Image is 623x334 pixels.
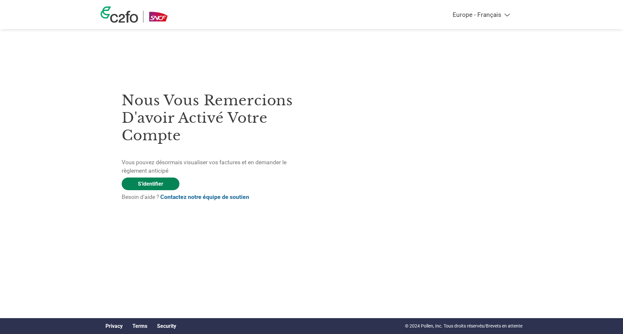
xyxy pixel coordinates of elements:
p: Vous pouvez désormais visualiser vos factures et en demander le règlement anticipé [122,158,311,175]
a: S'identifier [122,178,179,190]
p: Besoin d'aide ? [122,193,311,201]
a: Terms [132,323,147,329]
h3: Nous vous remercions d'avoir activé votre compte [122,92,311,144]
a: Privacy [105,323,123,329]
a: Security [157,323,176,329]
a: Contactez notre équipe de soutien [160,194,249,200]
img: SNCF [148,11,168,23]
img: c2fo logo [101,6,138,23]
p: © 2024 Pollen, Inc. Tous droits réservés/Brevets en attente [405,323,522,329]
